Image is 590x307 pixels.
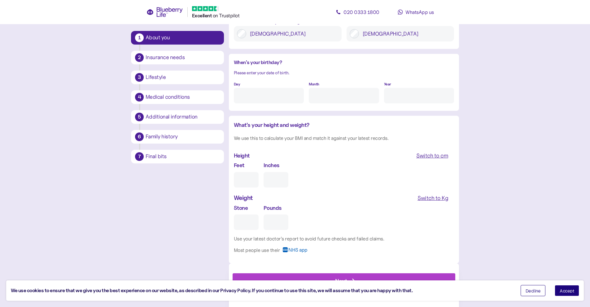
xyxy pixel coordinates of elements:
[146,55,220,60] div: Insurance needs
[131,110,224,124] button: 5Additional information
[526,288,541,293] span: Decline
[416,151,448,160] div: Switch to cm
[146,154,220,159] div: Final bits
[192,13,213,19] span: Excellent ️
[234,161,244,169] label: Feet
[555,285,579,296] button: Accept cookies
[234,151,250,160] div: Height
[131,51,224,64] button: 2Insurance needs
[388,6,444,18] a: WhatsApp us
[135,73,144,82] div: 3
[135,53,144,62] div: 2
[146,75,220,80] div: Lifestyle
[146,35,220,41] div: About you
[405,9,434,15] span: WhatsApp us
[234,134,454,142] div: We use this to calculate your BMI and match it against your latest records.
[359,29,451,38] label: [DEMOGRAPHIC_DATA]
[131,90,224,104] button: 4Medical conditions
[288,247,308,257] span: NHS app
[131,150,224,163] button: 7Final bits
[135,132,144,141] div: 6
[213,12,240,19] span: on Trustpilot
[131,130,224,144] button: 6Family history
[335,277,347,285] div: Next
[264,204,282,212] label: Pounds
[146,114,220,120] div: Additional information
[131,71,224,84] button: 3Lifestyle
[330,6,386,18] a: 020 0333 1800
[234,59,454,67] div: When's your birthday?
[135,33,144,42] div: 1
[264,161,279,169] label: Inches
[234,70,454,76] div: Please enter your date of birth.
[234,121,454,129] div: What's your height and weight?
[417,194,448,202] div: Switch to Kg
[234,193,253,203] div: Weight
[309,81,319,87] label: Month
[11,287,511,295] div: We use cookies to ensure that we give you the best experience on our website, as described in our...
[246,29,339,38] label: [DEMOGRAPHIC_DATA]
[234,235,454,243] div: Use your latest doctor’s report to avoid future checks and failed claims.
[343,9,379,15] span: 020 0333 1800
[410,150,454,161] button: Switch to cm
[412,192,454,204] button: Switch to Kg
[146,94,220,100] div: Medical conditions
[135,152,144,161] div: 7
[131,31,224,45] button: 1About you
[560,288,574,293] span: Accept
[234,246,280,254] div: Most people use their
[135,113,144,121] div: 5
[234,81,240,87] label: Day
[233,273,455,289] button: Next
[384,81,391,87] label: Year
[146,134,220,140] div: Family history
[521,285,546,296] button: Decline cookies
[135,93,144,102] div: 4
[234,204,248,212] label: Stone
